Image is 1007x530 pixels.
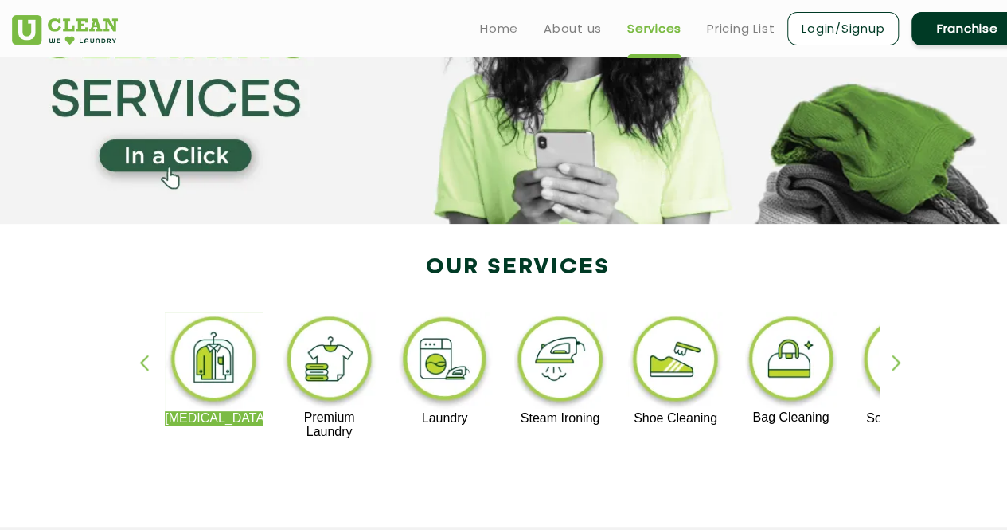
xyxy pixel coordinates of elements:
[627,19,681,38] a: Services
[280,312,378,410] img: premium_laundry_cleaning_11zon.webp
[396,411,494,426] p: Laundry
[857,312,955,411] img: sofa_cleaning_11zon.webp
[626,312,724,411] img: shoe_cleaning_11zon.webp
[165,312,263,411] img: dry_cleaning_11zon.webp
[280,410,378,439] p: Premium Laundry
[626,411,724,426] p: Shoe Cleaning
[544,19,602,38] a: About us
[511,411,609,426] p: Steam Ironing
[857,411,955,426] p: Sofa Cleaning
[396,312,494,411] img: laundry_cleaning_11zon.webp
[480,19,518,38] a: Home
[742,410,840,425] p: Bag Cleaning
[787,12,899,45] a: Login/Signup
[12,15,118,45] img: UClean Laundry and Dry Cleaning
[511,312,609,411] img: steam_ironing_11zon.webp
[707,19,775,38] a: Pricing List
[742,312,840,410] img: bag_cleaning_11zon.webp
[165,411,263,426] p: [MEDICAL_DATA]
